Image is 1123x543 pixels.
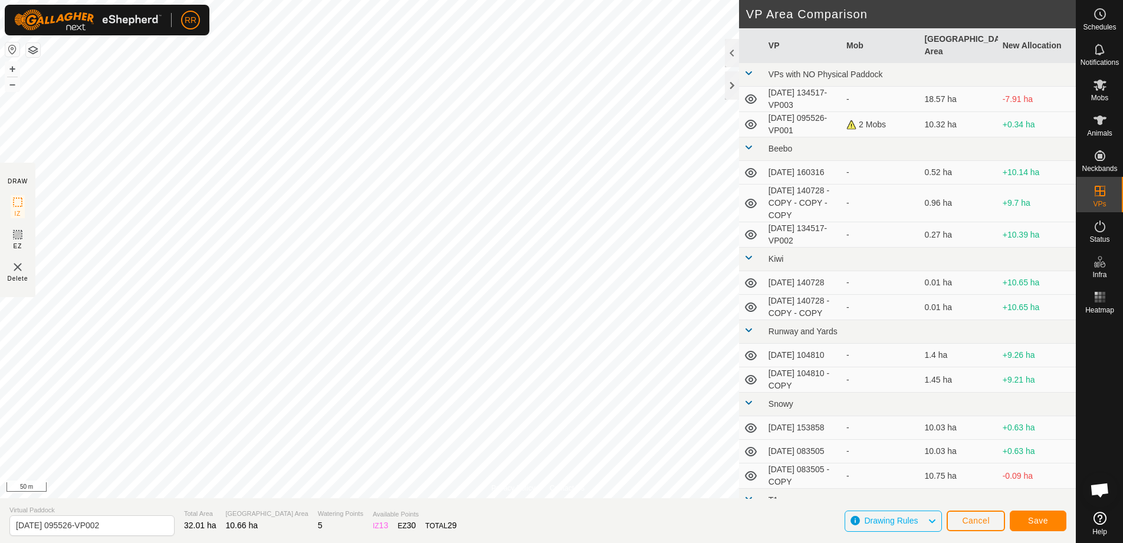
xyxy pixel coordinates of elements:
[920,463,997,489] td: 10.75 ha
[998,161,1076,185] td: +10.14 ha
[764,271,842,295] td: [DATE] 140728
[764,344,842,367] td: [DATE] 104810
[15,209,21,218] span: IZ
[407,521,416,530] span: 30
[318,509,363,519] span: Watering Points
[764,87,842,112] td: [DATE] 134517-VP003
[373,519,388,532] div: IZ
[764,222,842,248] td: [DATE] 134517-VP002
[769,327,838,336] span: Runway and Yards
[998,112,1076,137] td: +0.34 ha
[846,277,915,289] div: -
[448,521,457,530] span: 29
[11,260,25,274] img: VP
[846,445,915,458] div: -
[184,521,216,530] span: 32.01 ha
[8,177,28,186] div: DRAW
[1082,472,1118,508] div: Open chat
[398,519,416,532] div: EZ
[8,274,28,283] span: Delete
[1091,94,1108,101] span: Mobs
[1092,271,1106,278] span: Infra
[425,519,457,532] div: TOTAL
[14,242,22,251] span: EZ
[764,112,842,137] td: [DATE] 095526-VP001
[764,416,842,440] td: [DATE] 153858
[846,197,915,209] div: -
[5,42,19,57] button: Reset Map
[920,416,997,440] td: 10.03 ha
[998,367,1076,393] td: +9.21 ha
[846,470,915,482] div: -
[842,28,920,63] th: Mob
[1010,511,1066,531] button: Save
[9,505,175,515] span: Virtual Paddock
[846,119,915,131] div: 2 Mobs
[998,440,1076,463] td: +0.63 ha
[920,87,997,112] td: 18.57 ha
[846,229,915,241] div: -
[920,440,997,463] td: 10.03 ha
[373,509,457,519] span: Available Points
[769,70,883,79] span: VPs with NO Physical Paddock
[846,93,915,106] div: -
[764,295,842,320] td: [DATE] 140728 - COPY - COPY
[185,14,196,27] span: RR
[491,483,536,493] a: Privacy Policy
[846,301,915,314] div: -
[1082,165,1117,172] span: Neckbands
[998,416,1076,440] td: +0.63 ha
[769,495,778,505] span: T1
[998,463,1076,489] td: -0.09 ha
[998,87,1076,112] td: -7.91 ha
[5,77,19,91] button: –
[998,28,1076,63] th: New Allocation
[864,516,918,525] span: Drawing Rules
[1081,59,1119,66] span: Notifications
[14,9,162,31] img: Gallagher Logo
[998,295,1076,320] td: +10.65 ha
[764,367,842,393] td: [DATE] 104810 - COPY
[920,295,997,320] td: 0.01 ha
[920,367,997,393] td: 1.45 ha
[846,422,915,434] div: -
[1093,200,1106,208] span: VPs
[846,349,915,361] div: -
[769,399,793,409] span: Snowy
[5,62,19,76] button: +
[769,254,784,264] span: Kiwi
[846,374,915,386] div: -
[962,516,990,525] span: Cancel
[920,161,997,185] td: 0.52 ha
[764,161,842,185] td: [DATE] 160316
[846,166,915,179] div: -
[920,222,997,248] td: 0.27 ha
[764,28,842,63] th: VP
[1092,528,1107,535] span: Help
[1089,236,1109,243] span: Status
[226,509,308,519] span: [GEOGRAPHIC_DATA] Area
[1076,507,1123,540] a: Help
[764,440,842,463] td: [DATE] 083505
[1028,516,1048,525] span: Save
[920,344,997,367] td: 1.4 ha
[184,509,216,519] span: Total Area
[1085,307,1114,314] span: Heatmap
[550,483,585,493] a: Contact Us
[764,185,842,222] td: [DATE] 140728 - COPY - COPY - COPY
[920,28,997,63] th: [GEOGRAPHIC_DATA] Area
[318,521,323,530] span: 5
[920,271,997,295] td: 0.01 ha
[920,112,997,137] td: 10.32 ha
[1087,130,1112,137] span: Animals
[1083,24,1116,31] span: Schedules
[379,521,389,530] span: 13
[998,222,1076,248] td: +10.39 ha
[26,43,40,57] button: Map Layers
[998,344,1076,367] td: +9.26 ha
[920,185,997,222] td: 0.96 ha
[769,144,792,153] span: Beebo
[764,463,842,489] td: [DATE] 083505 - COPY
[998,185,1076,222] td: +9.7 ha
[998,271,1076,295] td: +10.65 ha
